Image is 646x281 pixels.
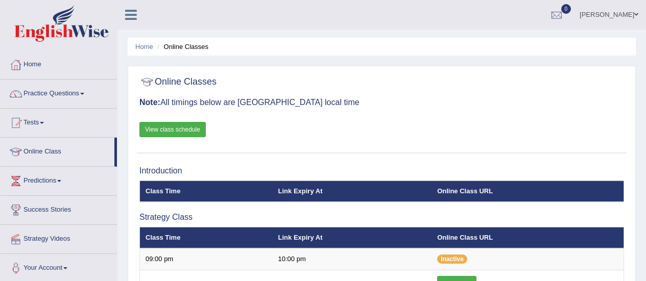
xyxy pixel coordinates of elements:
[432,227,624,248] th: Online Class URL
[1,196,117,221] a: Success Stories
[139,213,624,222] h3: Strategy Class
[140,248,273,270] td: 09:00 pm
[432,181,624,202] th: Online Class URL
[1,109,117,134] a: Tests
[1,254,117,279] a: Your Account
[140,181,273,202] th: Class Time
[561,4,571,14] span: 0
[139,74,217,90] h2: Online Classes
[1,167,117,192] a: Predictions
[273,227,432,248] th: Link Expiry At
[273,248,432,270] td: 10:00 pm
[1,225,117,250] a: Strategy Videos
[1,80,117,105] a: Practice Questions
[140,227,273,248] th: Class Time
[155,42,208,52] li: Online Classes
[139,122,206,137] a: View class schedule
[139,166,624,175] h3: Introduction
[139,98,624,107] h3: All timings below are [GEOGRAPHIC_DATA] local time
[139,98,160,107] b: Note:
[135,43,153,50] a: Home
[273,181,432,202] th: Link Expiry At
[437,254,467,264] span: Inactive
[1,50,117,76] a: Home
[1,138,114,163] a: Online Class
